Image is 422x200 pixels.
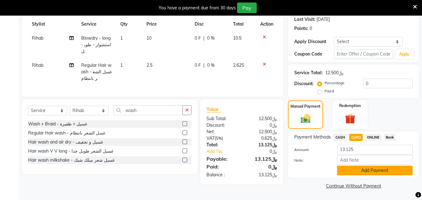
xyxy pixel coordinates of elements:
[310,25,312,32] div: 0
[242,122,282,129] div: ﷼0
[191,17,229,31] th: Disc
[294,16,315,23] div: Last Visit:
[337,166,413,175] button: Add Payment
[207,35,215,41] span: 0 %
[143,17,191,31] th: Price
[294,80,314,87] div: Discount:
[28,157,115,163] div: Hair wash milkshake - غسيل شعر ميلك شيك
[294,25,308,32] div: Points:
[203,62,205,69] span: |
[202,172,242,178] div: Balance :
[325,70,344,76] div: ﷼12.500
[28,130,105,136] div: Regular Hair wash - غسل الشعر بانتظام
[207,62,215,69] span: 0 %
[202,163,242,170] div: Paid:
[242,142,282,148] div: ﷼13.125
[202,148,248,155] a: Add Tip
[333,134,347,141] span: CASH
[233,62,244,68] span: 2.625
[203,35,205,41] span: |
[339,103,361,109] label: Redemption
[349,134,363,141] span: CARD
[325,80,345,86] label: Percentage
[28,139,103,145] div: Hair wash and air dry - غسيل و تجفيف
[202,115,242,122] div: Sub Total:
[242,172,282,178] div: ﷼13.125
[337,145,413,154] input: Amount
[294,38,334,45] div: Apply Discount
[249,148,282,155] div: ﷼0
[28,121,87,127] div: Wash + Braid - غسيل + ظفيرة
[316,16,330,23] div: [DATE]
[195,35,201,41] span: 0 F
[290,147,332,153] label: Amount:
[28,17,77,31] th: Stylist
[81,35,111,54] span: Blowdry - long - استشوار - طويل
[206,106,221,113] span: Total
[294,51,334,57] div: Coupon Code
[32,62,43,68] span: Rihab
[334,49,393,59] input: Enter Offer / Coupon Code
[202,142,242,148] div: Total:
[202,129,242,135] div: Net:
[113,105,183,115] input: Search or Scan
[120,62,123,68] span: 1
[195,62,201,69] span: 0 F
[365,134,381,141] span: ONLINE
[202,155,242,163] div: Payable:
[117,17,143,31] th: Qty
[242,129,282,135] div: ﷼12.500
[395,50,413,59] button: Apply
[242,115,282,122] div: ﷼12.500
[159,5,236,11] div: You have a payment due from 30 days
[216,136,222,141] span: 5%
[146,62,152,68] span: 2.5
[146,35,151,41] span: 10
[290,104,320,109] label: Manual Payment
[242,163,282,170] div: ﷼0
[256,17,277,31] th: Action
[202,122,242,129] div: Discount:
[233,35,241,41] span: 10.5
[337,155,413,165] input: Add Note
[294,70,323,76] div: Service Total:
[384,134,396,141] span: Bank
[294,134,331,140] span: Payment Methods
[325,88,334,94] label: Fixed
[342,112,359,125] img: _gift.svg
[298,113,314,124] img: _cash.svg
[229,17,256,31] th: Total
[242,155,282,163] div: ﷼13.125
[28,148,113,154] div: Hair wash V V long - غسيل الشعر طويل جدا
[81,62,112,81] span: Regular Hair wash - غسل الشعر بانتظام
[202,135,242,142] div: ( )
[206,135,215,141] span: VAT
[32,35,43,41] span: Rihab
[242,135,282,142] div: ﷼0.625
[237,2,257,13] button: Pay
[290,158,332,163] label: Note:
[77,17,117,31] th: Service
[120,35,123,41] span: 1
[289,183,418,189] a: Continue Without Payment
